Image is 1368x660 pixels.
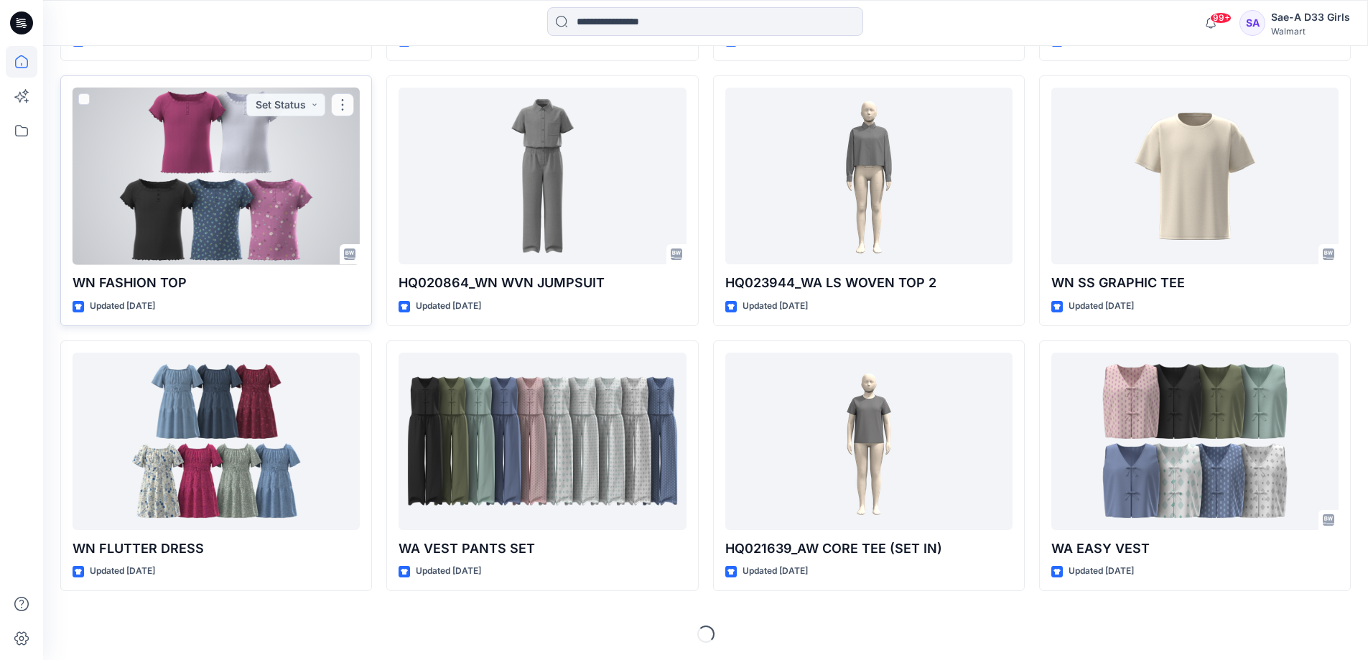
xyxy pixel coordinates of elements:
p: HQ021639_AW CORE TEE (SET IN) [725,539,1013,559]
p: Updated [DATE] [90,299,155,314]
p: Updated [DATE] [743,299,808,314]
div: Sae-A D33 Girls [1271,9,1350,26]
a: WN FLUTTER DRESS [73,353,360,530]
a: HQ020864_WN WVN JUMPSUIT [399,88,686,265]
p: HQ023944_WA LS WOVEN TOP 2 [725,273,1013,293]
div: SA [1239,10,1265,36]
p: Updated [DATE] [1069,299,1134,314]
p: Updated [DATE] [743,564,808,579]
a: WA EASY VEST [1051,353,1339,530]
p: WN FASHION TOP [73,273,360,293]
p: WN FLUTTER DRESS [73,539,360,559]
a: HQ023944_WA LS WOVEN TOP 2 [725,88,1013,265]
p: HQ020864_WN WVN JUMPSUIT [399,273,686,293]
a: HQ021639_AW CORE TEE (SET IN) [725,353,1013,530]
p: WA VEST PANTS SET [399,539,686,559]
div: Walmart [1271,26,1350,37]
a: WA VEST PANTS SET [399,353,686,530]
a: WN FASHION TOP [73,88,360,265]
span: 99+ [1210,12,1232,24]
p: Updated [DATE] [1069,564,1134,579]
p: Updated [DATE] [416,299,481,314]
a: WN SS GRAPHIC TEE [1051,88,1339,265]
p: WA EASY VEST [1051,539,1339,559]
p: Updated [DATE] [90,564,155,579]
p: WN SS GRAPHIC TEE [1051,273,1339,293]
p: Updated [DATE] [416,564,481,579]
